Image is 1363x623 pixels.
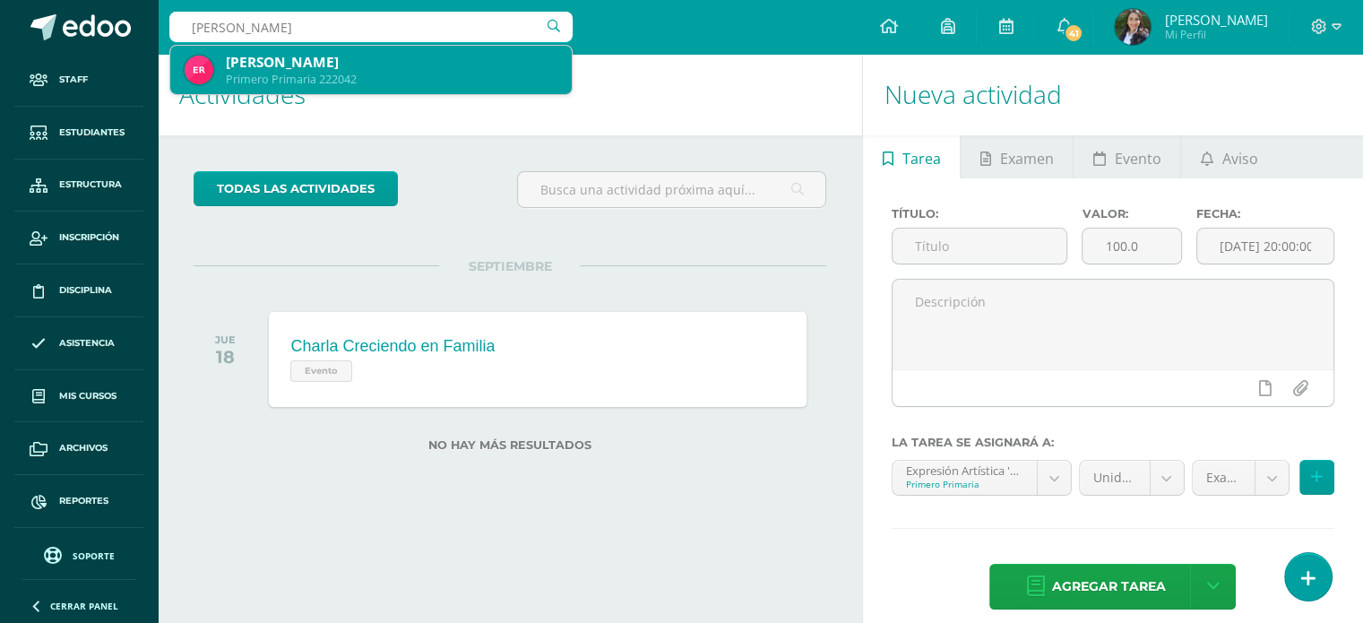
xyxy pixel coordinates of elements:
span: Mi Perfil [1164,27,1267,42]
span: [PERSON_NAME] [1164,11,1267,29]
input: Busca una actividad próxima aquí... [518,172,825,207]
div: 18 [215,346,236,368]
span: Disciplina [59,283,112,298]
span: Aviso [1222,137,1258,180]
span: SEPTIEMBRE [439,258,580,274]
a: todas las Actividades [194,171,398,206]
label: La tarea se asignará a: [892,436,1334,449]
div: [PERSON_NAME] [226,53,557,72]
span: Examen (30.0%) [1206,461,1241,495]
a: Disciplina [14,264,143,317]
a: Evento [1074,135,1180,178]
span: Examen [1000,137,1054,180]
a: Unidad 4 [1080,461,1184,495]
span: Cerrar panel [50,600,118,612]
label: No hay más resultados [194,438,826,452]
label: Fecha: [1196,207,1334,221]
input: Busca un usuario... [169,12,573,42]
div: JUE [215,333,236,346]
img: 1961c385c9e8791e95ba58e3d3079ffc.png [185,56,213,84]
span: Tarea [902,137,941,180]
span: Archivos [59,441,108,455]
img: a691fb3229d55866dc4a4c80c723f905.png [1115,9,1151,45]
a: Aviso [1181,135,1277,178]
div: Charla Creciendo en Familia [290,337,495,356]
a: Asistencia [14,317,143,370]
h1: Nueva actividad [884,54,1341,135]
a: Examen [961,135,1073,178]
span: Reportes [59,494,108,508]
span: Inscripción [59,230,119,245]
div: Expresión Artística 'compound--Expresión Artística' [906,461,1023,478]
input: Puntos máximos [1083,229,1181,264]
a: Expresión Artística 'compound--Expresión Artística'Primero Primaria [893,461,1071,495]
span: Evento [290,360,352,382]
div: Primero Primaria 222042 [226,72,557,87]
a: Archivos [14,422,143,475]
a: Examen (30.0%) [1193,461,1289,495]
input: Fecha de entrega [1197,229,1333,264]
label: Valor: [1082,207,1182,221]
span: Staff [59,73,88,87]
label: Título: [892,207,1068,221]
a: Mis cursos [14,370,143,423]
a: Tarea [863,135,960,178]
a: Estudiantes [14,107,143,160]
span: Agregar tarea [1051,565,1165,609]
span: 41 [1064,23,1083,43]
span: Mis cursos [59,389,116,403]
span: Soporte [73,549,115,562]
span: Estructura [59,177,122,192]
span: Evento [1115,137,1161,180]
span: Asistencia [59,336,115,350]
a: Inscripción [14,212,143,264]
a: Soporte [22,542,136,567]
span: Unidad 4 [1093,461,1136,495]
span: Estudiantes [59,125,125,140]
a: Reportes [14,475,143,528]
div: Primero Primaria [906,478,1023,490]
input: Título [893,229,1067,264]
a: Staff [14,54,143,107]
a: Estructura [14,160,143,212]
